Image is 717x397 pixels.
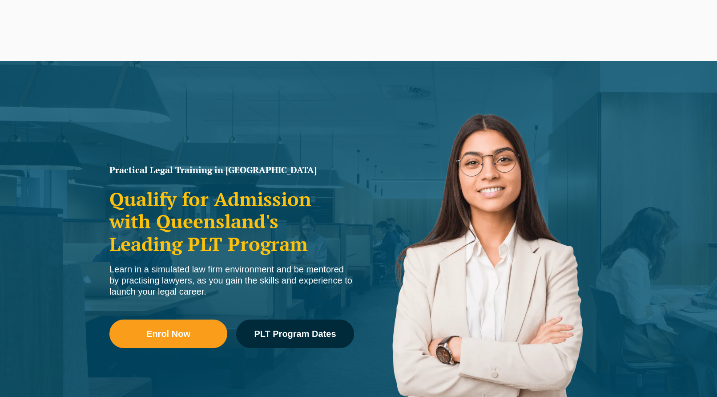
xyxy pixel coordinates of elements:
div: Learn in a simulated law firm environment and be mentored by practising lawyers, as you gain the ... [109,264,354,297]
a: Enrol Now [109,320,227,348]
span: Enrol Now [146,329,190,338]
h1: Practical Legal Training in [GEOGRAPHIC_DATA] [109,166,354,174]
h2: Qualify for Admission with Queensland's Leading PLT Program [109,188,354,255]
span: PLT Program Dates [254,329,336,338]
a: PLT Program Dates [236,320,354,348]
